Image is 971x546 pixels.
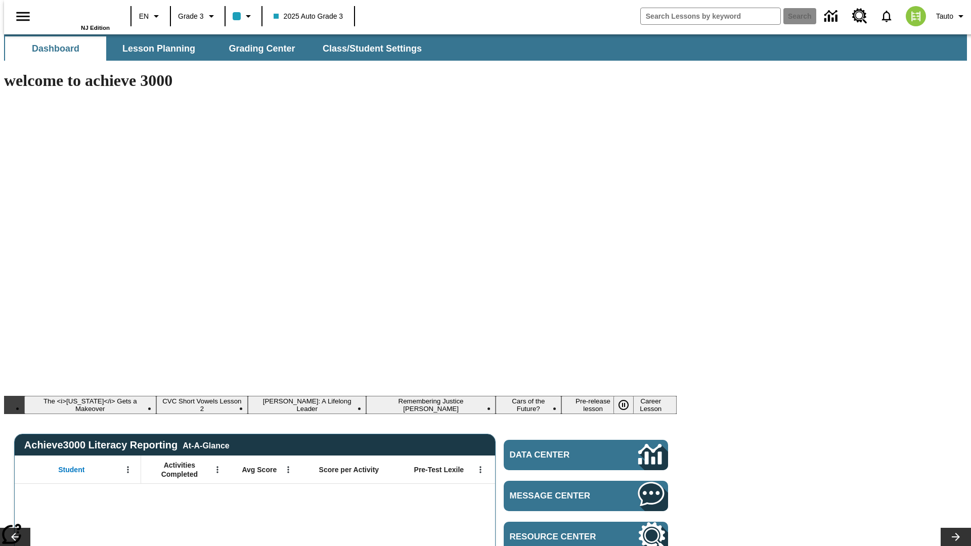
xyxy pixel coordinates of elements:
[366,396,496,414] button: Slide 4 Remembering Justice O'Connor
[900,3,932,29] button: Select a new avatar
[936,11,953,22] span: Tauto
[323,43,422,55] span: Class/Student Settings
[504,481,668,511] a: Message Center
[561,396,625,414] button: Slide 6 Pre-release lesson
[281,462,296,477] button: Open Menu
[510,532,608,542] span: Resource Center
[414,465,464,474] span: Pre-Test Lexile
[178,11,204,22] span: Grade 3
[932,7,971,25] button: Profile/Settings
[641,8,780,24] input: search field
[315,36,430,61] button: Class/Student Settings
[139,11,149,22] span: EN
[24,396,156,414] button: Slide 1 The <i>Missouri</i> Gets a Makeover
[24,439,230,451] span: Achieve3000 Literacy Reporting
[44,4,110,31] div: Home
[174,7,222,25] button: Grade: Grade 3, Select a grade
[248,396,366,414] button: Slide 3 Dianne Feinstein: A Lifelong Leader
[319,465,379,474] span: Score per Activity
[183,439,229,450] div: At-A-Glance
[274,11,343,22] span: 2025 Auto Grade 3
[122,43,195,55] span: Lesson Planning
[44,5,110,25] a: Home
[906,6,926,26] img: avatar image
[211,36,313,61] button: Grading Center
[135,7,167,25] button: Language: EN, Select a language
[613,396,644,414] div: Pause
[229,7,258,25] button: Class color is light blue. Change class color
[504,440,668,470] a: Data Center
[818,3,846,30] a: Data Center
[8,2,38,31] button: Open side menu
[496,396,561,414] button: Slide 5 Cars of the Future?
[4,36,431,61] div: SubNavbar
[510,450,604,460] span: Data Center
[242,465,277,474] span: Avg Score
[120,462,136,477] button: Open Menu
[156,396,248,414] button: Slide 2 CVC Short Vowels Lesson 2
[473,462,488,477] button: Open Menu
[108,36,209,61] button: Lesson Planning
[146,461,213,479] span: Activities Completed
[81,25,110,31] span: NJ Edition
[846,3,873,30] a: Resource Center, Will open in new tab
[210,462,225,477] button: Open Menu
[4,71,677,90] h1: welcome to achieve 3000
[32,43,79,55] span: Dashboard
[941,528,971,546] button: Lesson carousel, Next
[229,43,295,55] span: Grading Center
[625,396,677,414] button: Slide 7 Career Lesson
[58,465,84,474] span: Student
[4,34,967,61] div: SubNavbar
[510,491,608,501] span: Message Center
[873,3,900,29] a: Notifications
[613,396,634,414] button: Pause
[5,36,106,61] button: Dashboard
